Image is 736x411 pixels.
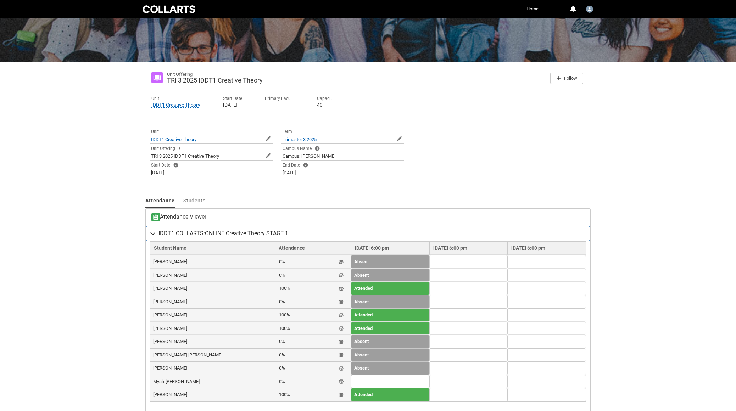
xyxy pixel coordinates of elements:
[339,272,344,278] button: Student Note
[151,153,219,159] lightning-formatted-text: TRI 3 2025 IDDT1 Creative Theory
[507,242,586,255] th: [DATE] 6:00 pm
[339,392,344,398] button: Student Note
[153,351,275,359] span: Fiona Hui Yi Deng
[283,129,292,134] span: Term
[266,153,271,158] button: Edit Unit Offering ID
[151,170,164,175] lightning-formatted-text: [DATE]
[279,311,290,319] span: 100%
[275,245,344,251] span: Attendance %
[351,242,429,255] th: [DATE] 6:00 pm
[153,378,275,385] span: Myah-Bree Shurgold
[283,153,335,159] lightning-formatted-text: Campus: [PERSON_NAME]
[564,75,577,81] span: Follow
[429,242,508,255] th: [DATE] 6:00 pm
[279,258,285,265] span: 0%
[303,162,308,168] lightning-helptext: Help End Date
[153,258,275,265] span: Adam Clayton
[158,230,288,237] span: IDDT1 COLLARTS:ONLINE Creative Theory STAGE 1
[153,391,275,398] span: Teyla Nabbe
[151,129,159,134] span: Unit
[351,335,429,348] td: Absent
[279,325,290,332] span: 100%
[145,198,175,203] span: Attendance
[173,162,179,168] lightning-helptext: Help Start Date
[351,348,429,362] td: Absent
[153,285,275,292] span: Annalyse Schipano
[183,198,206,203] span: Students
[339,286,344,292] button: Student Note
[283,146,312,151] span: Campus Name
[153,338,275,345] span: Fatma Kabakci
[153,325,275,332] span: Chelsea Lymer
[339,312,344,318] button: Student Note
[265,96,294,101] p: Primary Faculty
[314,146,320,151] lightning-helptext: Help Campus Name
[351,322,429,335] td: Attended
[586,6,593,13] img: Stephanie.Stathopoulos
[153,365,275,372] span: Mandy Radford
[351,255,429,269] td: Absent
[223,96,242,101] p: Start Date
[339,379,344,385] button: Student Note
[279,391,290,398] span: 100%
[145,194,175,208] a: Attendance
[279,378,285,385] span: 0%
[279,272,285,279] span: 0%
[183,194,206,208] a: Students
[167,77,263,84] lightning-formatted-text: TRI 3 2025 IDDT1 Creative Theory
[151,96,200,101] p: Unit
[351,388,429,401] td: Attended
[283,137,317,142] span: Trimester 3 2025
[266,136,271,141] button: Edit Unit
[283,163,300,168] span: End Date
[351,361,429,375] td: Absent
[283,170,296,175] lightning-formatted-text: [DATE]
[151,102,200,108] span: IDDT1 Creative Theory
[584,3,595,14] button: User Profile Stephanie.Stathopoulos
[153,272,275,279] span: Allanah Turner
[151,213,206,221] h3: Attendance Viewer
[167,72,193,77] records-entity-label: Unit Offering
[153,311,275,319] span: Blake McKenna
[351,282,429,295] td: Attended
[339,299,344,305] button: Student Note
[351,269,429,282] td: Absent
[339,365,344,371] button: Student Note
[339,339,344,345] button: Student Note
[151,163,170,168] span: Start Date
[279,365,285,372] span: 0%
[525,4,540,14] a: Home
[151,137,196,142] span: IDDT1 Creative Theory
[279,298,285,305] span: 0%
[317,102,323,108] lightning-formatted-number: 40
[153,298,275,305] span: Annelise Huggett
[154,245,275,251] span: IDDT1 COLLARTS:ONLINE Creative Theory STAGE 1
[317,96,334,101] p: Capacity
[339,326,344,332] button: Student Note
[279,351,285,359] span: 0%
[151,146,180,151] span: Unit Offering ID
[397,136,402,141] button: Edit Term
[223,102,238,108] lightning-formatted-text: [DATE]
[550,73,583,84] button: Follow
[351,295,429,309] td: Absent
[146,226,590,241] button: IDDT1 COLLARTS:ONLINE Creative Theory STAGE 1
[351,308,429,322] td: Attended
[279,338,285,345] span: 0%
[339,352,344,358] button: Student Note
[339,259,344,265] button: Student Note
[279,285,290,292] span: 100%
